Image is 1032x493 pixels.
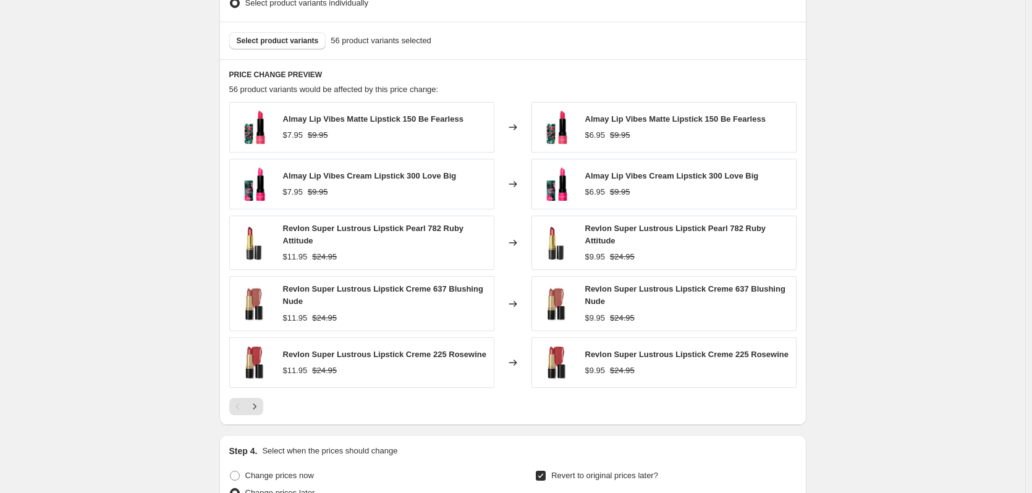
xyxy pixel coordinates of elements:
[610,251,635,263] strike: $24.95
[585,251,606,263] div: $9.95
[308,129,328,141] strike: $9.95
[538,166,575,203] img: LVGB111_80x.webp
[610,312,635,324] strike: $24.95
[538,224,575,261] img: 9548c0cfc514ae3062d356a2d0d42939_1024x1024_2x_7be96c60-1753-4fa1-a7ca-ca3a4da47579_80x.webp
[551,471,658,480] span: Revert to original prices later?
[283,251,308,263] div: $11.95
[283,186,303,198] div: $7.95
[538,109,575,146] img: LVBF-Photoroom_80x.webp
[283,364,308,377] div: $11.95
[283,224,464,245] span: Revlon Super Lustrous Lipstick Pearl 782 Ruby Attitude
[585,129,606,141] div: $6.95
[585,364,606,377] div: $9.95
[610,129,630,141] strike: $9.95
[610,186,630,198] strike: $9.95
[229,32,326,49] button: Select product variants
[246,398,263,415] button: Next
[262,445,397,457] p: Select when the prices should change
[236,344,273,381] img: ROSEWINE2_80x.png
[585,186,606,198] div: $6.95
[283,114,463,124] span: Almay Lip Vibes Matte Lipstick 150 Be Fearless
[585,284,785,306] span: Revlon Super Lustrous Lipstick Creme 637 Blushing Nude
[331,35,431,47] span: 56 product variants selected
[585,350,789,359] span: Revlon Super Lustrous Lipstick Creme 225 Rosewine
[236,166,273,203] img: LVGB111_80x.webp
[245,471,314,480] span: Change prices now
[283,129,303,141] div: $7.95
[283,171,457,180] span: Almay Lip Vibes Cream Lipstick 300 Love Big
[283,350,486,359] span: Revlon Super Lustrous Lipstick Creme 225 Rosewine
[312,251,337,263] strike: $24.95
[312,364,337,377] strike: $24.95
[236,285,273,322] img: BLUSHING51_80x.webp
[236,224,273,261] img: 9548c0cfc514ae3062d356a2d0d42939_1024x1024_2x_7be96c60-1753-4fa1-a7ca-ca3a4da47579_80x.webp
[610,364,635,377] strike: $24.95
[585,312,606,324] div: $9.95
[308,186,328,198] strike: $9.95
[236,109,273,146] img: LVBF-Photoroom_80x.webp
[229,398,263,415] nav: Pagination
[538,344,575,381] img: ROSEWINE2_80x.png
[229,70,797,80] h6: PRICE CHANGE PREVIEW
[237,36,319,46] span: Select product variants
[283,284,483,306] span: Revlon Super Lustrous Lipstick Creme 637 Blushing Nude
[283,312,308,324] div: $11.95
[312,312,337,324] strike: $24.95
[229,85,439,94] span: 56 product variants would be affected by this price change:
[229,445,258,457] h2: Step 4.
[585,224,766,245] span: Revlon Super Lustrous Lipstick Pearl 782 Ruby Attitude
[585,171,759,180] span: Almay Lip Vibes Cream Lipstick 300 Love Big
[538,285,575,322] img: BLUSHING51_80x.webp
[585,114,766,124] span: Almay Lip Vibes Matte Lipstick 150 Be Fearless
